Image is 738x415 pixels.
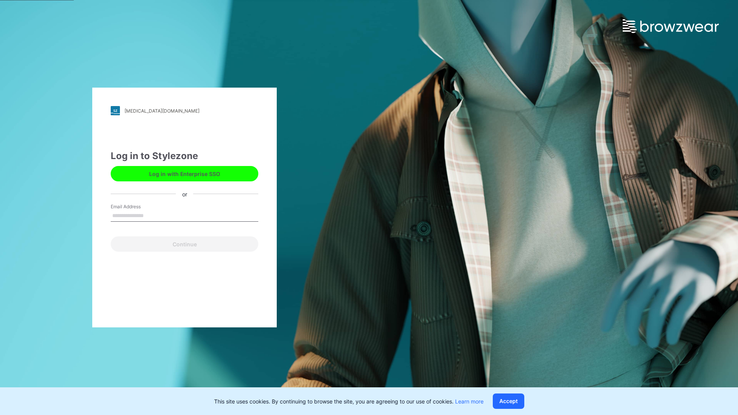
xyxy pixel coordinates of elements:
[176,190,193,198] div: or
[125,108,199,114] div: [MEDICAL_DATA][DOMAIN_NAME]
[111,203,165,210] label: Email Address
[111,106,258,115] a: [MEDICAL_DATA][DOMAIN_NAME]
[455,398,484,405] a: Learn more
[214,397,484,405] p: This site uses cookies. By continuing to browse the site, you are agreeing to our use of cookies.
[111,166,258,181] button: Log in with Enterprise SSO
[111,149,258,163] div: Log in to Stylezone
[623,19,719,33] img: browzwear-logo.e42bd6dac1945053ebaf764b6aa21510.svg
[493,393,524,409] button: Accept
[111,106,120,115] img: stylezone-logo.562084cfcfab977791bfbf7441f1a819.svg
